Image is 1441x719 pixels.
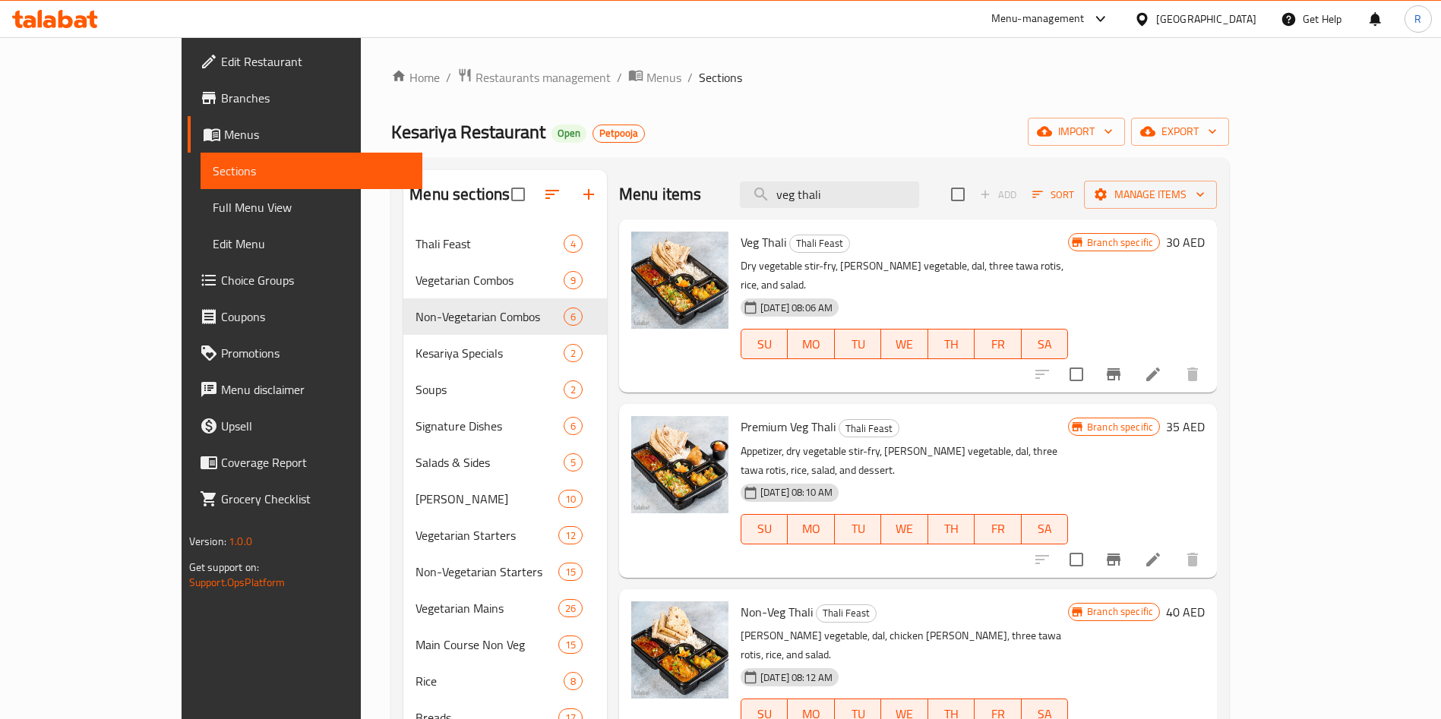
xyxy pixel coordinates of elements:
span: FR [981,333,1015,355]
span: Restaurants management [476,68,611,87]
span: Sections [699,68,742,87]
span: Menus [224,125,410,143]
img: Premium Veg Thali [631,416,728,513]
img: Veg Thali [631,232,728,329]
span: Thali Feast [817,604,876,622]
button: WE [881,514,927,544]
button: delete [1174,356,1211,393]
li: / [446,68,451,87]
span: Select to update [1060,544,1092,576]
span: [DATE] 08:12 AM [754,670,839,685]
div: Vegetarian Mains26 [403,590,607,626]
span: 5 [564,456,582,470]
li: / [687,68,693,87]
span: MO [794,518,828,540]
span: Menu disclaimer [221,380,410,399]
span: Open [551,127,586,140]
span: Promotions [221,344,410,362]
span: 15 [559,565,582,579]
button: FR [975,514,1021,544]
p: [PERSON_NAME] vegetable, dal, chicken [PERSON_NAME], three tawa rotis, rice, and salad. [741,626,1068,664]
span: Branch specific [1081,420,1159,434]
span: export [1143,122,1217,141]
div: Non-Vegetarian Starters [416,563,558,581]
div: Thali Feast [416,235,564,253]
span: 15 [559,638,582,652]
a: Edit Menu [201,225,422,262]
span: Vegetarian Combos [416,271,564,289]
span: Branch specific [1081,235,1159,250]
span: Get support on: [189,557,259,577]
div: items [558,599,583,617]
button: Manage items [1084,181,1217,209]
span: Upsell [221,417,410,435]
span: SA [1028,333,1062,355]
button: export [1131,118,1229,146]
span: Edit Restaurant [221,52,410,71]
span: 6 [564,310,582,324]
div: items [564,417,583,435]
span: import [1040,122,1113,141]
div: Kesariya Specials [416,344,564,362]
div: items [558,563,583,581]
button: TU [835,514,881,544]
a: Edit Restaurant [188,43,422,80]
div: Salads & Sides5 [403,444,607,481]
span: Petpooja [593,127,644,140]
img: Non-Veg Thali [631,601,728,699]
span: SU [747,518,782,540]
button: Sort [1029,183,1078,207]
button: MO [788,329,834,359]
div: Main Course Non Veg [416,635,558,654]
div: Thali Feast4 [403,225,607,262]
span: Choice Groups [221,271,410,289]
button: TU [835,329,881,359]
span: Vegetarian Starters [416,526,558,544]
a: Promotions [188,335,422,371]
div: items [558,526,583,544]
a: Sections [201,153,422,189]
button: SA [1022,514,1068,544]
h2: Menu sections [409,183,510,206]
span: [DATE] 08:06 AM [754,301,839,315]
button: FR [975,329,1021,359]
span: Sort [1032,186,1074,203]
span: SU [747,333,782,355]
span: MO [794,333,828,355]
span: Select all sections [502,178,534,210]
li: / [617,68,622,87]
a: Menu disclaimer [188,371,422,408]
div: items [564,307,583,326]
div: [PERSON_NAME]10 [403,481,607,517]
span: WE [887,518,921,540]
a: Full Menu View [201,189,422,225]
div: Mango Mania [416,490,558,508]
a: Branches [188,80,422,116]
button: delete [1174,541,1211,578]
button: Branch-specific-item [1095,541,1132,578]
button: TH [928,514,975,544]
div: Soups [416,380,564,399]
p: Dry vegetable stir-fry, [PERSON_NAME] vegetable, dal, three tawa rotis, rice, and salad. [741,257,1068,295]
span: TU [841,333,875,355]
a: Support.OpsPlatform [189,572,286,592]
div: items [564,235,583,253]
span: Edit Menu [213,235,410,253]
h6: 40 AED [1166,601,1205,623]
span: Non-Veg Thali [741,601,813,623]
span: Premium Veg Thali [741,415,836,438]
span: Rice [416,672,564,690]
button: TH [928,329,975,359]
a: Choice Groups [188,262,422,298]
span: Select to update [1060,358,1092,390]
span: Thali Feast [839,420,899,437]
div: Salads & Sides [416,453,564,471]
span: Vegetarian Mains [416,599,558,617]
input: search [740,181,919,208]
div: Signature Dishes6 [403,408,607,444]
span: 6 [564,419,582,434]
div: [GEOGRAPHIC_DATA] [1156,11,1256,27]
